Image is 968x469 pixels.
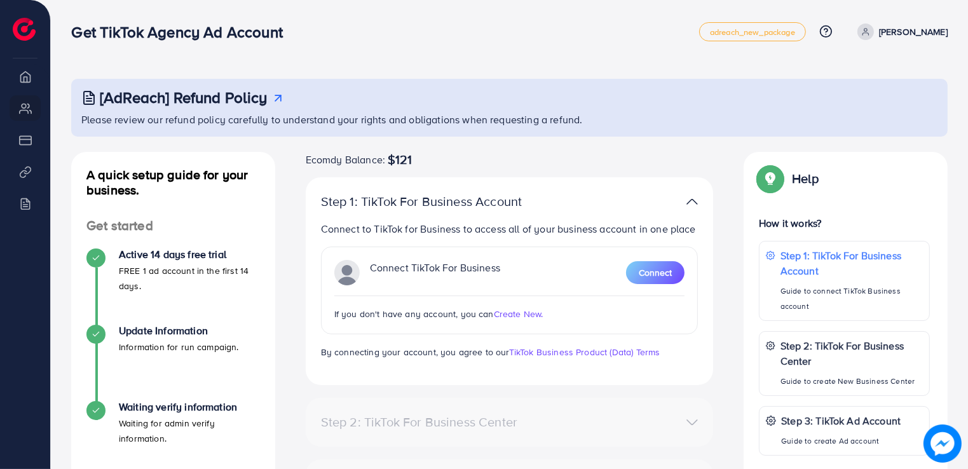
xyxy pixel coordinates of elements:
[119,248,260,261] h4: Active 14 days free trial
[119,325,239,337] h4: Update Information
[370,260,500,285] p: Connect TikTok For Business
[321,344,699,360] p: By connecting your account, you agree to our
[119,416,260,446] p: Waiting for admin verify information.
[321,221,699,236] p: Connect to TikTok for Business to access all of your business account in one place
[781,433,901,449] p: Guide to create Ad account
[119,339,239,355] p: Information for run campaign.
[13,18,36,41] img: logo
[388,152,412,167] span: $121
[792,171,819,186] p: Help
[759,167,782,190] img: Popup guide
[626,261,685,284] button: Connect
[710,28,795,36] span: adreach_new_package
[781,248,923,278] p: Step 1: TikTok For Business Account
[781,413,901,428] p: Step 3: TikTok Ad Account
[71,167,275,198] h4: A quick setup guide for your business.
[71,325,275,401] li: Update Information
[71,218,275,234] h4: Get started
[100,88,268,107] h3: [AdReach] Refund Policy
[639,266,672,279] span: Connect
[71,248,275,325] li: Active 14 days free trial
[879,24,948,39] p: [PERSON_NAME]
[781,283,923,314] p: Guide to connect TikTok Business account
[759,215,930,231] p: How it works?
[119,401,260,413] h4: Waiting verify information
[699,22,806,41] a: adreach_new_package
[494,308,543,320] span: Create New.
[334,308,494,320] span: If you don't have any account, you can
[852,24,948,40] a: [PERSON_NAME]
[781,374,923,389] p: Guide to create New Business Center
[686,193,698,211] img: TikTok partner
[924,425,962,463] img: image
[71,23,292,41] h3: Get TikTok Agency Ad Account
[306,152,385,167] span: Ecomdy Balance:
[81,112,940,127] p: Please review our refund policy carefully to understand your rights and obligations when requesti...
[334,260,360,285] img: TikTok partner
[509,346,660,358] a: TikTok Business Product (Data) Terms
[321,194,566,209] p: Step 1: TikTok For Business Account
[119,263,260,294] p: FREE 1 ad account in the first 14 days.
[781,338,923,369] p: Step 2: TikTok For Business Center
